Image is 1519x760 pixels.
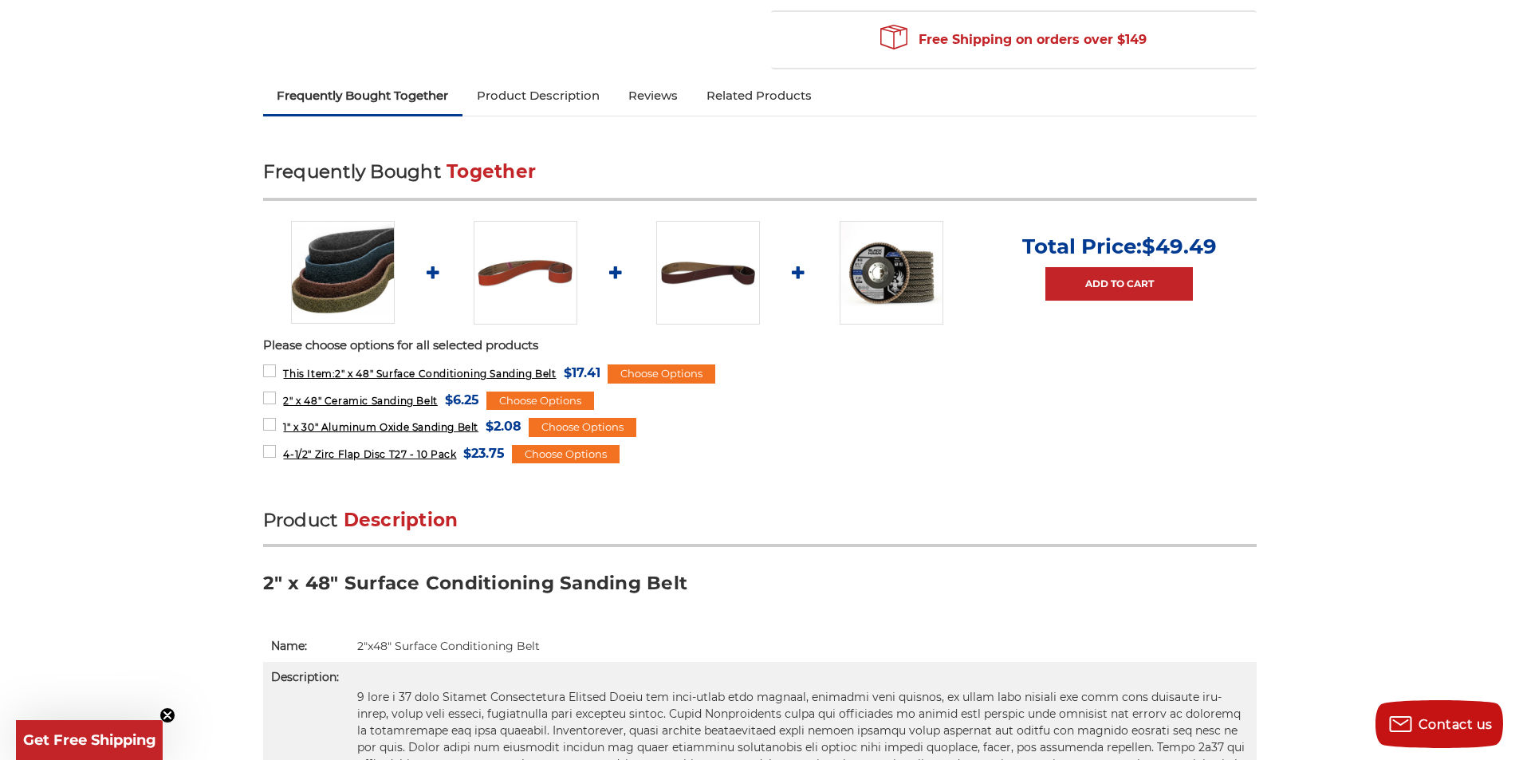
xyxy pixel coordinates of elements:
[271,670,339,684] strong: Description:
[283,368,335,380] strong: This Item:
[447,160,536,183] span: Together
[529,418,636,437] div: Choose Options
[486,392,594,411] div: Choose Options
[271,639,307,653] strong: Name:
[1045,267,1193,301] a: Add to Cart
[486,415,521,437] span: $2.08
[263,337,1257,355] p: Please choose options for all selected products
[614,78,692,113] a: Reviews
[463,443,505,464] span: $23.75
[1419,717,1493,732] span: Contact us
[263,571,1257,607] h3: 2" x 48" Surface Conditioning Sanding Belt
[159,707,175,723] button: Close teaser
[692,78,826,113] a: Related Products
[263,160,441,183] span: Frequently Bought
[1022,234,1217,259] p: Total Price:
[608,364,715,384] div: Choose Options
[291,221,395,325] img: 2"x48" Surface Conditioning Sanding Belts
[283,395,437,407] span: 2" x 48" Ceramic Sanding Belt
[344,509,458,531] span: Description
[445,389,479,411] span: $6.25
[263,78,463,113] a: Frequently Bought Together
[462,78,614,113] a: Product Description
[512,445,620,464] div: Choose Options
[564,362,600,384] span: $17.41
[349,631,1257,662] td: 2"x48" Surface Conditioning Belt
[283,448,456,460] span: 4-1/2" Zirc Flap Disc T27 - 10 Pack
[23,731,156,749] span: Get Free Shipping
[880,24,1147,56] span: Free Shipping on orders over $149
[1142,234,1217,259] span: $49.49
[16,720,163,760] div: Get Free ShippingClose teaser
[1375,700,1503,748] button: Contact us
[283,368,556,380] span: 2" x 48" Surface Conditioning Sanding Belt
[283,421,478,433] span: 1" x 30" Aluminum Oxide Sanding Belt
[263,509,338,531] span: Product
